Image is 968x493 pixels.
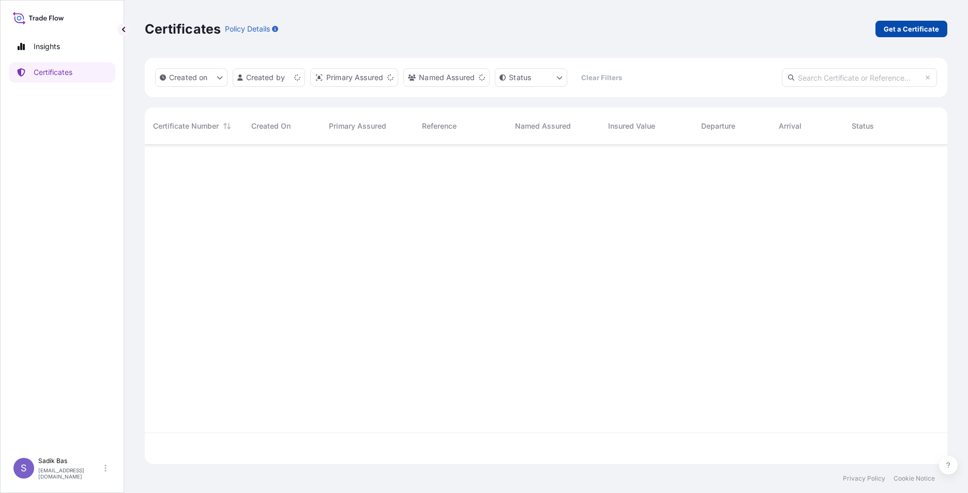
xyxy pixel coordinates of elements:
span: Arrival [779,121,801,131]
span: Reference [422,121,457,131]
a: Privacy Policy [843,474,885,483]
p: Certificates [145,21,221,37]
button: createdOn Filter options [155,68,228,87]
button: cargoOwner Filter options [403,68,490,87]
p: Created by [246,72,285,83]
span: Primary Assured [329,121,386,131]
a: Cookie Notice [894,474,935,483]
button: Clear Filters [572,69,630,86]
a: Certificates [9,62,115,83]
p: Get a Certificate [884,24,939,34]
span: Departure [701,121,735,131]
p: Status [509,72,531,83]
span: Insured Value [608,121,655,131]
a: Insights [9,36,115,57]
p: Named Assured [419,72,475,83]
span: S [21,463,27,473]
span: Named Assured [515,121,571,131]
p: Primary Assured [326,72,383,83]
button: certificateStatus Filter options [495,68,567,87]
span: Certificate Number [153,121,219,131]
span: Status [852,121,874,131]
p: Clear Filters [581,72,622,83]
span: Created On [251,121,291,131]
input: Search Certificate or Reference... [782,68,937,87]
p: Policy Details [225,24,270,34]
p: Sadik Bas [38,457,102,465]
a: Get a Certificate [875,21,947,37]
p: Created on [169,72,208,83]
button: Sort [221,120,233,132]
p: Certificates [34,67,72,78]
p: Insights [34,41,60,52]
button: distributor Filter options [310,68,398,87]
button: createdBy Filter options [233,68,305,87]
p: [EMAIL_ADDRESS][DOMAIN_NAME] [38,467,102,480]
